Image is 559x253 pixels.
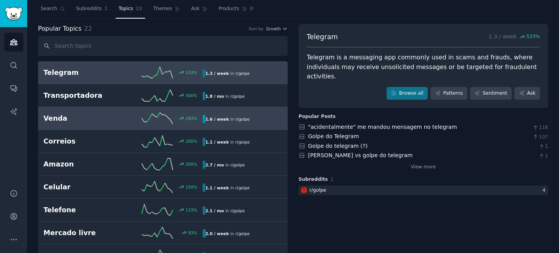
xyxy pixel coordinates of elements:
a: Mercado livre93%2.0 / weekin r/golpe [38,222,288,244]
h2: Amazon [43,159,123,169]
a: Venda283%1.6 / weekin r/golpe [38,107,288,130]
a: Patterns [431,87,467,100]
span: 0 [250,5,253,12]
h2: Telegram [43,68,123,78]
span: Subreddits [76,5,102,12]
span: Telegram [307,32,338,42]
span: 107 [532,134,548,141]
div: Telegram is a messaging app commonly used in scams and frauds, where individuals may receive unso... [307,53,540,81]
div: in [203,161,247,169]
div: 93 % [188,230,197,236]
div: in [203,229,252,237]
a: Products0 [216,3,256,19]
a: Amazon200%2.7 / moin r/golpe [38,153,288,176]
h2: Mercado livre [43,228,123,238]
span: 22 [136,5,142,12]
img: GummySearch logo [5,7,23,21]
b: 2.0 / week [205,231,229,236]
div: 500 % [186,93,197,98]
a: Celular150%1.1 / weekin r/golpe [38,176,288,199]
a: Ask [188,3,210,19]
a: Golpe do telegram (?) [308,143,368,149]
a: Subreddits1 [73,3,110,19]
span: 116 [532,124,548,131]
span: 1 [331,177,334,182]
b: 1.6 / week [205,117,229,121]
span: 22 [84,25,92,32]
span: r/ golpe [230,208,245,213]
span: r/ golpe [230,163,245,167]
span: 1 [538,153,548,160]
img: golpe [301,187,307,193]
span: Themes [153,5,172,12]
span: r/ golpe [235,185,250,190]
span: r/ golpe [230,94,245,99]
span: Ask [191,5,200,12]
h2: Celular [43,182,123,192]
div: in [203,206,247,215]
b: 1.8 / mo [205,94,224,99]
h2: Transportadora [43,91,123,101]
span: Search [41,5,57,12]
span: Topics [118,5,133,12]
span: r/ golpe [235,117,250,121]
a: Topics22 [116,3,145,19]
a: View more [411,164,436,171]
a: [PERSON_NAME] vs golpe do telegram [308,152,413,158]
p: 1.3 / week [489,32,540,42]
span: r/ golpe [235,231,250,236]
div: in [203,92,247,100]
input: Search topics [38,36,288,56]
span: r/ golpe [235,71,250,76]
span: r/ golpe [235,140,250,144]
b: 1.1 / week [205,140,229,144]
div: r/ golpe [309,187,326,194]
b: 1.1 / week [205,185,229,190]
div: 533 % [186,70,197,75]
span: 533 % [526,33,540,40]
span: 1 [538,143,548,150]
b: 2.1 / mo [205,208,224,213]
div: in [203,69,252,77]
span: Products [219,5,239,12]
span: Popular Topics [38,24,82,34]
b: 1.3 / week [205,71,229,76]
a: Golpe do Telegram [308,133,359,139]
a: Ask [514,87,540,100]
a: Themes [151,3,183,19]
a: Sentiment [470,87,512,100]
div: 133 % [186,207,197,213]
a: golper/golpe4 [299,185,548,195]
div: in [203,115,252,123]
span: 1 [104,5,108,12]
div: Sort by [249,26,264,31]
button: Growth [266,26,288,31]
span: Growth [266,26,281,31]
b: 2.7 / mo [205,163,224,167]
a: "acidentalmente" me mandou mensagem no telegram [308,124,457,130]
a: Telegram533%1.3 / weekin r/golpe [38,61,288,84]
a: Correios200%1.1 / weekin r/golpe [38,130,288,153]
div: in [203,184,252,192]
span: Subreddits [299,176,328,183]
h2: Correios [43,137,123,146]
div: 150 % [186,184,197,190]
h2: Telefone [43,205,123,215]
a: Telefone133%2.1 / moin r/golpe [38,199,288,222]
div: Popular Posts [299,113,336,120]
a: Browse all [387,87,428,100]
div: 200 % [186,161,197,167]
a: Search [38,3,68,19]
h2: Venda [43,114,123,123]
div: 283 % [186,116,197,121]
a: Transportadora500%1.8 / moin r/golpe [38,84,288,107]
div: 200 % [186,139,197,144]
div: 4 [542,187,548,194]
div: in [203,138,252,146]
